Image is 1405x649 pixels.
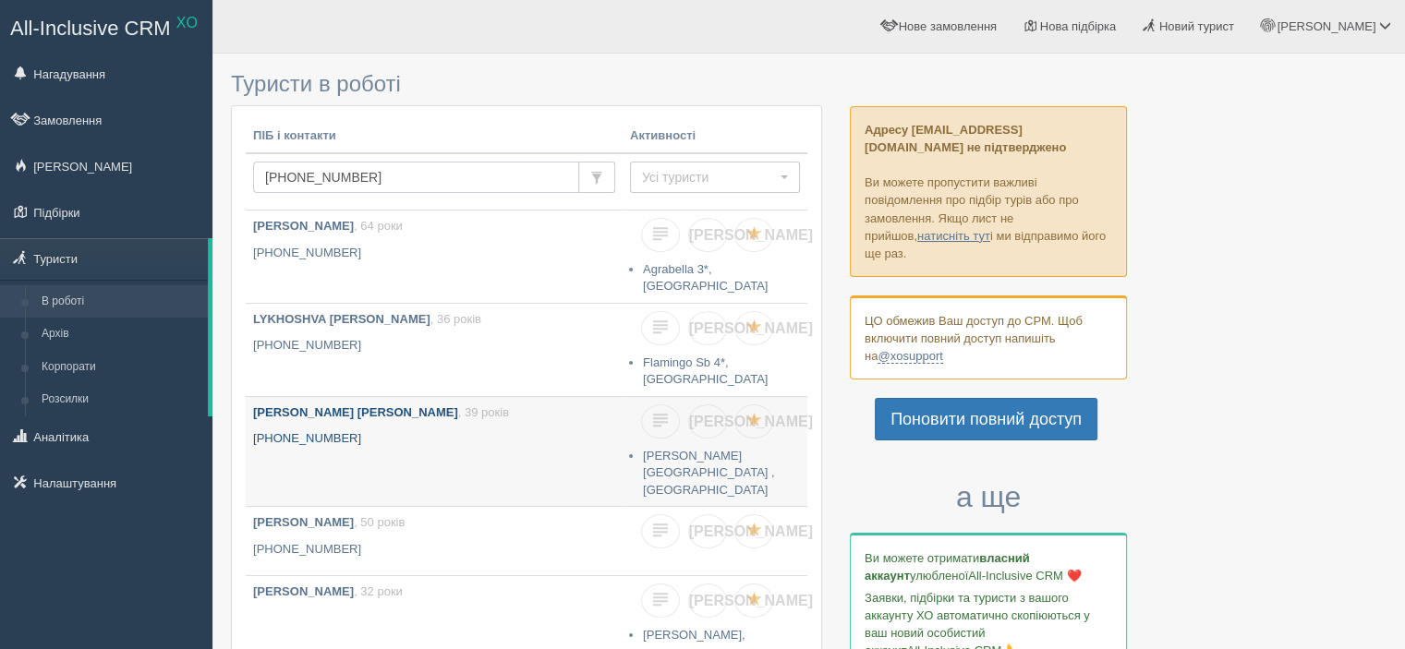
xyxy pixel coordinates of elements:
b: LYKHOSHVA [PERSON_NAME] [253,312,430,326]
p: [PHONE_NUMBER] [253,337,615,355]
span: All-Inclusive CRM [10,17,171,40]
a: натисніть тут [917,229,990,243]
span: Новий турист [1159,19,1234,33]
h3: а ще [850,481,1127,513]
a: Корпорати [33,351,208,384]
input: Пошук за ПІБ, паспортом або контактами [253,162,579,193]
span: , 36 років [430,312,481,326]
a: [PERSON_NAME] [688,514,727,548]
span: , 32 роки [354,584,403,598]
a: [PERSON_NAME] [688,311,727,345]
p: [PHONE_NUMBER] [253,430,615,448]
span: All-Inclusive CRM ❤️ [968,569,1081,583]
span: [PERSON_NAME] [689,414,813,429]
b: власний аккаунт [865,551,1030,583]
p: Ви можете пропустити важливі повідомлення про підбір турів або про замовлення. Якщо лист не прийш... [850,106,1127,277]
a: В роботі [33,285,208,318]
span: , 39 років [458,405,509,419]
th: Активності [623,120,807,153]
a: [PERSON_NAME] [688,404,727,439]
a: [PERSON_NAME][GEOGRAPHIC_DATA] , [GEOGRAPHIC_DATA] [643,449,775,497]
span: [PERSON_NAME] [689,320,813,336]
a: [PERSON_NAME] [688,218,727,252]
th: ПІБ і контакти [246,120,623,153]
b: [PERSON_NAME] [253,515,354,529]
p: Ви можете отримати улюбленої [865,549,1112,584]
span: Нове замовлення [899,19,997,33]
a: Архів [33,318,208,351]
a: [PERSON_NAME], 50 років [PHONE_NUMBER] [246,507,623,575]
a: [PERSON_NAME], [643,628,745,642]
b: Адресу [EMAIL_ADDRESS][DOMAIN_NAME] не підтверджено [865,123,1066,154]
a: [PERSON_NAME] [PERSON_NAME], 39 років [PHONE_NUMBER] [246,397,623,480]
span: [PERSON_NAME] [689,227,813,243]
span: [PERSON_NAME] [689,523,813,539]
div: ЦО обмежив Ваш доступ до СРМ. Щоб включити повний доступ напишіть на [850,295,1127,379]
a: Agrabella 3*, [GEOGRAPHIC_DATA] [643,262,768,294]
span: , 64 роки [354,219,403,233]
span: Усі туристи [642,168,776,186]
a: Поновити повний доступ [875,398,1097,440]
b: [PERSON_NAME] [253,219,354,233]
b: [PERSON_NAME] [253,584,354,598]
button: Усі туристи [630,162,800,193]
p: [PHONE_NUMBER] [253,245,615,262]
sup: XO [176,15,198,30]
a: All-Inclusive CRM XO [1,1,212,52]
a: Flamingo Sb 4*, [GEOGRAPHIC_DATA] [643,355,768,387]
a: [PERSON_NAME], 64 роки [PHONE_NUMBER] [246,210,623,294]
span: , 50 років [354,515,405,529]
a: @xosupport [878,349,942,364]
span: Нова підбірка [1040,19,1117,33]
a: [PERSON_NAME] [688,583,727,618]
span: [PERSON_NAME] [689,593,813,608]
p: [PHONE_NUMBER] [253,541,615,559]
span: [PERSON_NAME] [1277,19,1375,33]
a: LYKHOSHVA [PERSON_NAME], 36 років [PHONE_NUMBER] [246,304,623,387]
b: [PERSON_NAME] [PERSON_NAME] [253,405,458,419]
a: Розсилки [33,383,208,416]
span: Туристи в роботі [231,71,401,96]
